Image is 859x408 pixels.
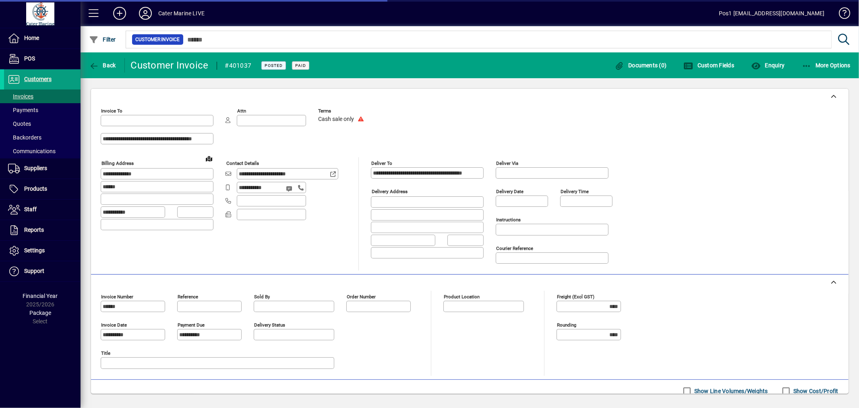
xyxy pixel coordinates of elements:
[101,322,127,328] mat-label: Invoice date
[751,62,784,69] span: Enquiry
[318,108,366,114] span: Terms
[101,294,133,300] mat-label: Invoice number
[29,310,51,316] span: Package
[800,58,853,73] button: More Options
[225,59,252,72] div: #401037
[101,108,122,114] mat-label: Invoice To
[496,160,518,166] mat-label: Deliver via
[496,189,524,194] mat-label: Delivery date
[132,6,158,21] button: Profile
[254,294,270,300] mat-label: Sold by
[4,179,81,199] a: Products
[4,28,81,48] a: Home
[557,322,576,328] mat-label: Rounding
[178,322,205,328] mat-label: Payment due
[682,58,737,73] button: Custom Fields
[8,134,41,141] span: Backorders
[24,55,35,62] span: POS
[496,246,533,251] mat-label: Courier Reference
[24,247,45,254] span: Settings
[295,63,306,68] span: Paid
[684,62,735,69] span: Custom Fields
[87,58,118,73] button: Back
[107,6,132,21] button: Add
[318,116,354,123] span: Cash sale only
[280,179,300,198] button: Send SMS
[8,148,56,154] span: Communications
[561,189,589,194] mat-label: Delivery time
[8,121,31,127] span: Quotes
[89,36,116,43] span: Filter
[792,387,838,395] label: Show Cost/Profit
[254,322,285,328] mat-label: Delivery status
[237,108,246,114] mat-label: Attn
[24,165,47,171] span: Suppliers
[557,294,594,300] mat-label: Freight (excl GST)
[4,117,81,131] a: Quotes
[347,294,376,300] mat-label: Order number
[802,62,851,69] span: More Options
[8,107,38,113] span: Payments
[87,32,118,47] button: Filter
[615,62,667,69] span: Documents (0)
[371,160,392,166] mat-label: Deliver To
[8,93,33,100] span: Invoices
[135,35,180,44] span: Customer Invoice
[24,185,47,192] span: Products
[81,58,125,73] app-page-header-button: Back
[23,293,58,299] span: Financial Year
[4,144,81,158] a: Communications
[158,7,205,20] div: Cater Marine LIVE
[719,7,825,20] div: Pos1 [EMAIL_ADDRESS][DOMAIN_NAME]
[24,268,44,274] span: Support
[693,387,768,395] label: Show Line Volumes/Weights
[24,35,39,41] span: Home
[496,217,521,223] mat-label: Instructions
[4,241,81,261] a: Settings
[24,76,52,82] span: Customers
[24,227,44,233] span: Reports
[203,152,215,165] a: View on map
[4,220,81,240] a: Reports
[444,294,480,300] mat-label: Product location
[131,59,209,72] div: Customer Invoice
[101,350,110,356] mat-label: Title
[4,90,81,103] a: Invoices
[89,62,116,69] span: Back
[24,206,37,212] span: Staff
[833,2,849,28] a: Knowledge Base
[4,131,81,144] a: Backorders
[4,103,81,117] a: Payments
[4,49,81,69] a: POS
[749,58,787,73] button: Enquiry
[265,63,283,68] span: Posted
[613,58,669,73] button: Documents (0)
[4,158,81,179] a: Suppliers
[4,200,81,220] a: Staff
[178,294,198,300] mat-label: Reference
[4,261,81,281] a: Support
